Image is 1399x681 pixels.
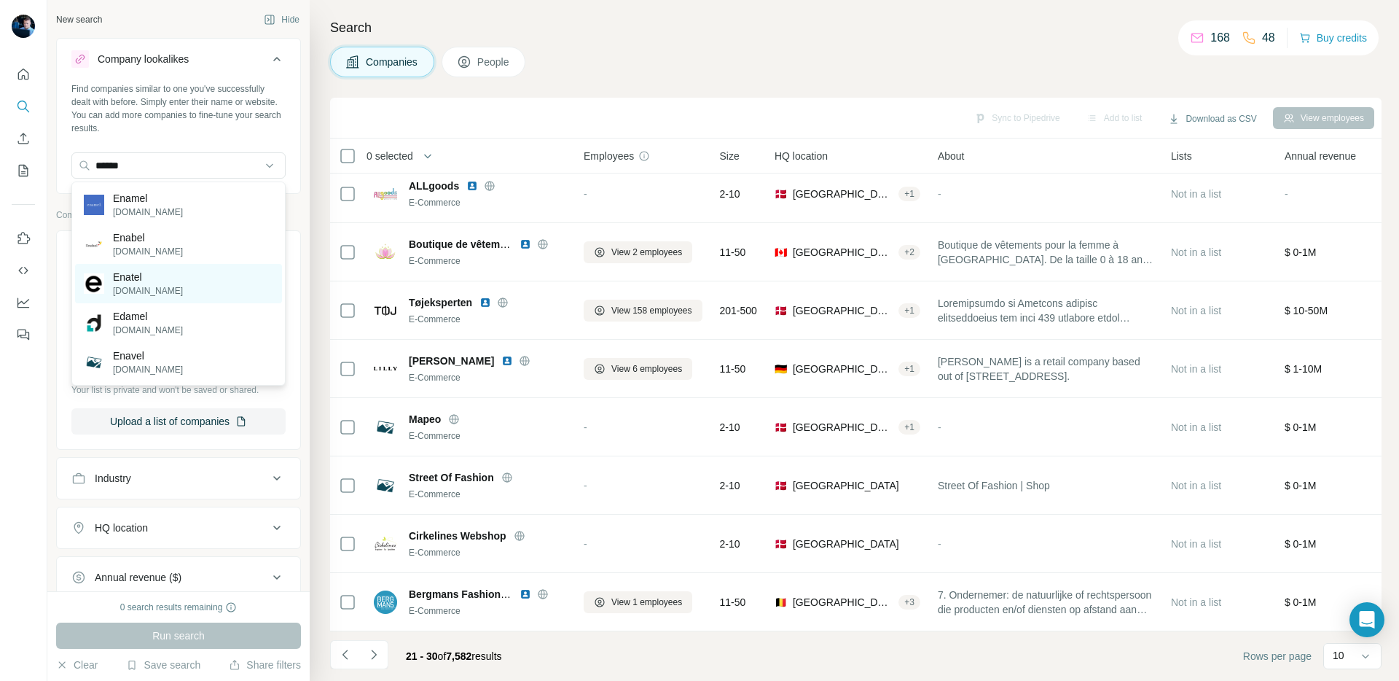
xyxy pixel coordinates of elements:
[720,149,740,163] span: Size
[584,358,692,380] button: View 6 employees
[1285,480,1317,491] span: $ 0-1M
[775,149,828,163] span: HQ location
[374,591,397,614] img: Logo of Bergmans Fashion Outlet
[374,367,397,371] img: Logo of LILLY Brudekjoler
[1285,188,1288,200] span: -
[898,362,920,375] div: + 1
[898,421,920,434] div: + 1
[898,596,920,609] div: + 3
[938,149,965,163] span: About
[938,296,1153,325] span: Loremipsumdo si Ametcons adipisc elitseddoeius tem inci 439 utlabore etdol magnaal e admini ve qu...
[438,650,447,662] span: of
[409,295,472,310] span: Tøjeksperten
[775,245,787,260] span: 🇨🇦
[938,538,941,550] span: -
[71,82,286,135] div: Find companies similar to one you've successfully dealt with before. Simply enter their name or w...
[1285,246,1317,258] span: $ 0-1M
[446,650,471,662] span: 7,582
[113,206,183,219] p: [DOMAIN_NAME]
[1158,108,1266,130] button: Download as CSV
[793,537,899,551] span: [GEOGRAPHIC_DATA]
[359,640,388,669] button: Navigate to next page
[1171,480,1221,491] span: Not in a list
[113,270,183,284] p: Enatel
[584,421,587,433] span: -
[409,488,566,501] div: E-Commerce
[584,241,692,263] button: View 2 employees
[793,303,893,318] span: [GEOGRAPHIC_DATA], [GEOGRAPHIC_DATA]
[374,474,397,497] img: Logo of Street Of Fashion
[409,588,533,600] span: Bergmans Fashion Outlet
[56,658,98,672] button: Clear
[57,461,300,496] button: Industry
[71,384,286,397] p: Your list is private and won't be saved or shared.
[938,588,1153,617] span: 7. Ondernemer: de natuurlijke of rechtspersoon die producten en/of diensten op afstand aan consum...
[793,362,893,376] span: [GEOGRAPHIC_DATA]
[12,93,35,120] button: Search
[520,588,531,600] img: LinkedIn logo
[12,61,35,87] button: Quick start
[57,234,300,275] button: Company
[56,13,102,26] div: New search
[406,650,438,662] span: 21 - 30
[520,238,531,250] img: LinkedIn logo
[775,595,787,610] span: 🇧🇪
[1171,305,1221,316] span: Not in a list
[775,187,787,201] span: 🇩🇰
[720,187,740,201] span: 2-10
[409,313,566,326] div: E-Commerce
[84,195,104,215] img: Enamel
[1171,596,1221,608] span: Not in a list
[12,322,35,348] button: Feedback
[409,371,566,384] div: E-Commerce
[793,420,893,435] span: [GEOGRAPHIC_DATA], [GEOGRAPHIC_DATA]
[1299,28,1367,48] button: Buy credits
[938,238,1153,267] span: Boutique de vêtements pour la femme à [GEOGRAPHIC_DATA]. De la taille 0 à 18 ans, vous retrouvere...
[366,55,419,69] span: Companies
[57,510,300,545] button: HQ location
[1285,538,1317,550] span: $ 0-1M
[409,546,566,559] div: E-Commerce
[409,179,459,193] span: ALLgoods
[113,191,183,206] p: Enamel
[793,245,893,260] span: [GEOGRAPHIC_DATA]
[12,225,35,252] button: Use Surfe on LinkedIn
[611,246,682,259] span: View 2 employees
[409,412,441,427] span: Mapeo
[113,309,183,324] p: Edamel
[95,570,181,585] div: Annual revenue ($)
[56,209,301,222] p: Company information
[720,245,746,260] span: 11-50
[12,257,35,284] button: Use Surfe API
[611,304,692,317] span: View 158 employees
[98,52,189,66] div: Company lookalikes
[57,560,300,595] button: Annual revenue ($)
[501,355,513,367] img: LinkedIn logo
[367,149,413,163] span: 0 selected
[1285,305,1328,316] span: $ 10-50M
[584,591,692,613] button: View 1 employees
[254,9,310,31] button: Hide
[229,658,301,672] button: Share filters
[584,300,702,322] button: View 158 employees
[113,284,183,297] p: [DOMAIN_NAME]
[12,15,35,38] img: Avatar
[409,529,506,543] span: Cirkelines Webshop
[720,595,746,610] span: 11-50
[584,149,634,163] span: Employees
[84,273,104,294] img: Enatel
[95,521,148,535] div: HQ location
[938,188,941,200] span: -
[611,362,682,375] span: View 6 employees
[1171,538,1221,550] span: Not in a list
[409,354,494,368] span: [PERSON_NAME]
[1171,149,1192,163] span: Lists
[1349,602,1384,637] div: Open Intercom Messenger
[84,352,104,373] img: Enavel
[330,640,359,669] button: Navigate to previous page
[1210,29,1230,47] p: 168
[479,297,491,308] img: LinkedIn logo
[1171,246,1221,258] span: Not in a list
[793,478,899,493] span: [GEOGRAPHIC_DATA]
[12,157,35,184] button: My lists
